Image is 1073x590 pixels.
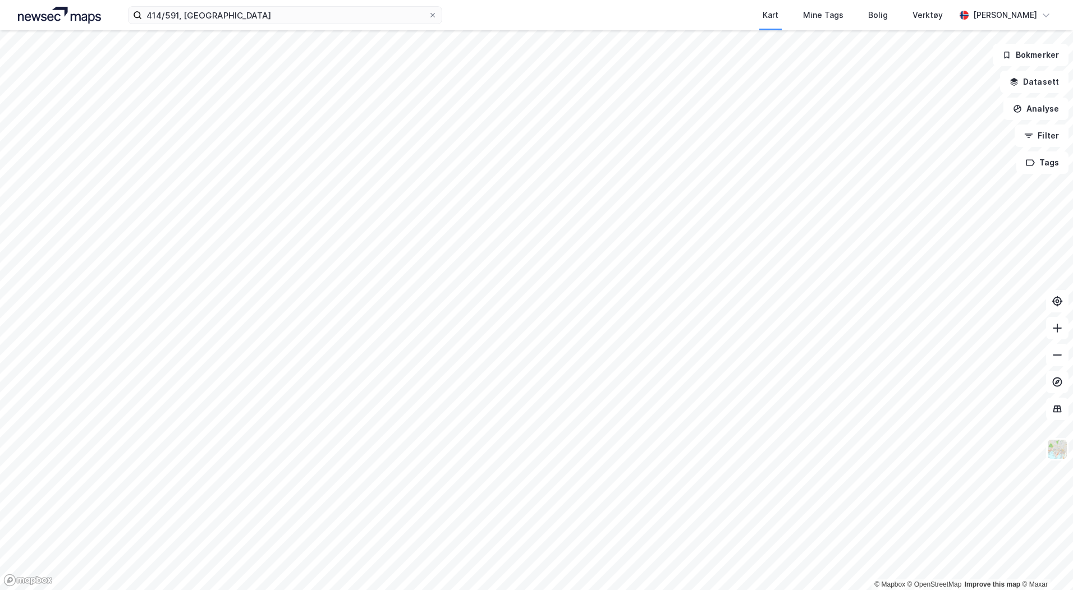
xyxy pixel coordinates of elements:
button: Bokmerker [993,44,1069,66]
a: OpenStreetMap [907,580,962,588]
div: Bolig [868,8,888,22]
img: Z [1047,439,1068,460]
a: Mapbox [874,580,905,588]
div: Mine Tags [803,8,843,22]
a: Improve this map [965,580,1020,588]
div: [PERSON_NAME] [973,8,1037,22]
div: Verktøy [912,8,943,22]
input: Søk på adresse, matrikkel, gårdeiere, leietakere eller personer [142,7,428,24]
button: Analyse [1003,98,1069,120]
button: Filter [1015,125,1069,147]
img: logo.a4113a55bc3d86da70a041830d287a7e.svg [18,7,101,24]
a: Mapbox homepage [3,574,53,587]
button: Tags [1016,151,1069,174]
div: Kontrollprogram for chat [1017,536,1073,590]
iframe: Chat Widget [1017,536,1073,590]
button: Datasett [1000,71,1069,93]
div: Kart [763,8,778,22]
